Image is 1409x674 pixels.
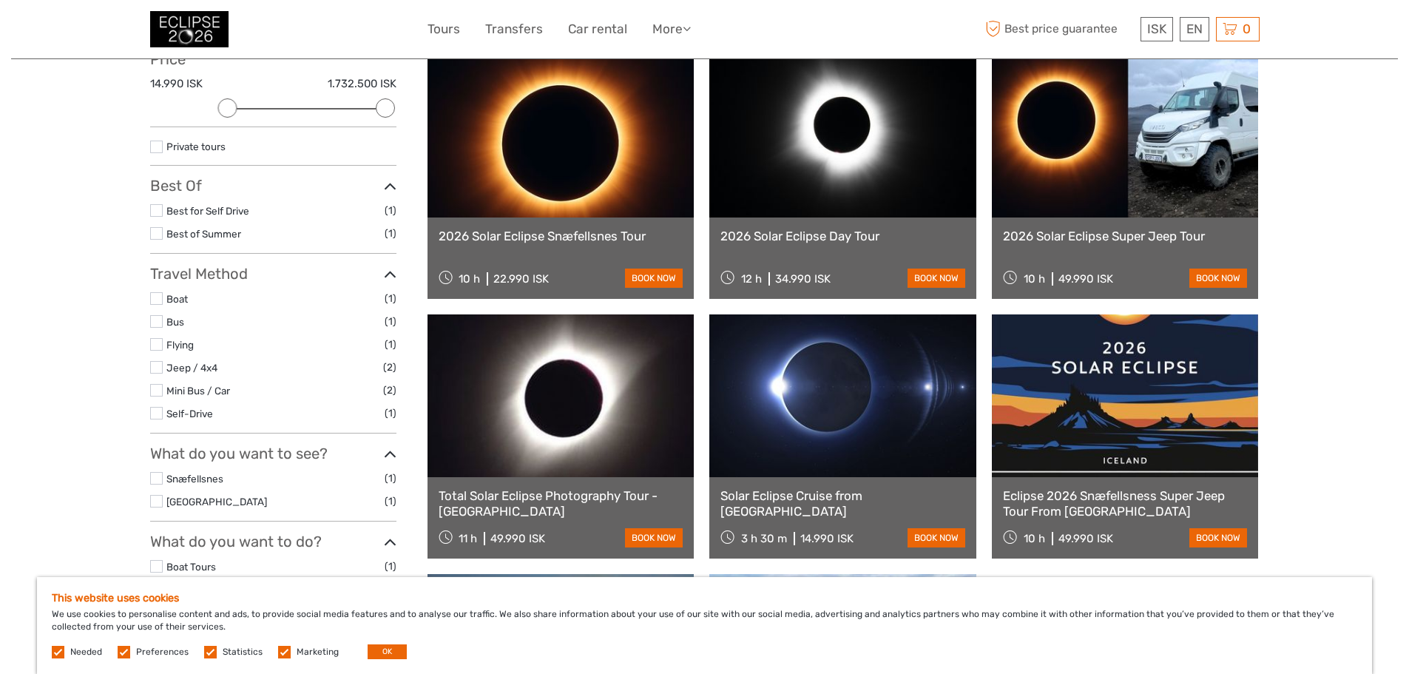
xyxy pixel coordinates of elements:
[1024,272,1045,286] span: 10 h
[775,272,831,286] div: 34.990 ISK
[150,265,396,283] h3: Travel Method
[166,496,267,508] a: [GEOGRAPHIC_DATA]
[490,532,545,545] div: 49.990 ISK
[385,313,396,330] span: (1)
[368,644,407,659] button: OK
[908,528,965,547] a: book now
[720,488,965,519] a: Solar Eclipse Cruise from [GEOGRAPHIC_DATA]
[385,336,396,353] span: (1)
[166,141,226,152] a: Private tours
[439,229,683,243] a: 2026 Solar Eclipse Snæfellsnes Tour
[1180,17,1209,41] div: EN
[166,293,188,305] a: Boat
[166,408,213,419] a: Self-Drive
[166,205,249,217] a: Best for Self Drive
[428,18,460,40] a: Tours
[908,269,965,288] a: book now
[568,18,627,40] a: Car rental
[150,445,396,462] h3: What do you want to see?
[385,558,396,575] span: (1)
[150,11,229,47] img: 3312-44506bfc-dc02-416d-ac4c-c65cb0cf8db4_logo_small.jpg
[21,26,167,38] p: We're away right now. Please check back later!
[385,225,396,242] span: (1)
[1024,532,1045,545] span: 10 h
[166,362,217,374] a: Jeep / 4x4
[166,316,184,328] a: Bus
[385,290,396,307] span: (1)
[459,272,480,286] span: 10 h
[652,18,691,40] a: More
[1189,269,1247,288] a: book now
[150,76,203,92] label: 14.990 ISK
[741,532,787,545] span: 3 h 30 m
[1058,272,1113,286] div: 49.990 ISK
[166,339,194,351] a: Flying
[150,533,396,550] h3: What do you want to do?
[385,202,396,219] span: (1)
[439,488,683,519] a: Total Solar Eclipse Photography Tour - [GEOGRAPHIC_DATA]
[136,646,189,658] label: Preferences
[166,385,230,397] a: Mini Bus / Car
[741,272,762,286] span: 12 h
[625,269,683,288] a: book now
[166,473,223,485] a: Snæfellsnes
[70,646,102,658] label: Needed
[385,493,396,510] span: (1)
[1240,21,1253,36] span: 0
[1003,488,1248,519] a: Eclipse 2026 Snæfellsness Super Jeep Tour From [GEOGRAPHIC_DATA]
[150,177,396,195] h3: Best Of
[383,382,396,399] span: (2)
[493,272,549,286] div: 22.990 ISK
[328,76,396,92] label: 1.732.500 ISK
[800,532,854,545] div: 14.990 ISK
[459,532,477,545] span: 11 h
[385,405,396,422] span: (1)
[223,646,263,658] label: Statistics
[385,470,396,487] span: (1)
[982,17,1137,41] span: Best price guarantee
[1003,229,1248,243] a: 2026 Solar Eclipse Super Jeep Tour
[52,592,1357,604] h5: This website uses cookies
[166,228,241,240] a: Best of Summer
[166,561,216,573] a: Boat Tours
[383,359,396,376] span: (2)
[170,23,188,41] button: Open LiveChat chat widget
[1147,21,1166,36] span: ISK
[625,528,683,547] a: book now
[1189,528,1247,547] a: book now
[297,646,339,658] label: Marketing
[150,50,396,68] h3: Price
[37,577,1372,674] div: We use cookies to personalise content and ads, to provide social media features and to analyse ou...
[720,229,965,243] a: 2026 Solar Eclipse Day Tour
[1058,532,1113,545] div: 49.990 ISK
[485,18,543,40] a: Transfers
